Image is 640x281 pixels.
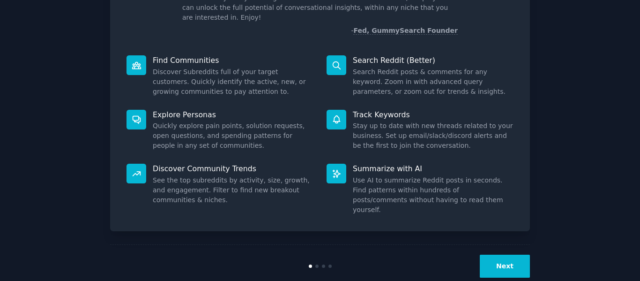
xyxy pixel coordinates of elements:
dd: Quickly explore pain points, solution requests, open questions, and spending patterns for people ... [153,121,313,151]
p: Discover Community Trends [153,164,313,174]
dd: Stay up to date with new threads related to your business. Set up email/slack/discord alerts and ... [353,121,513,151]
button: Next [480,255,530,278]
p: Find Communities [153,55,313,65]
a: Fed, GummySearch Founder [353,27,458,35]
dd: Discover Subreddits full of your target customers. Quickly identify the active, new, or growing c... [153,67,313,97]
dd: Search Reddit posts & comments for any keyword. Zoom in with advanced query parameters, or zoom o... [353,67,513,97]
p: Search Reddit (Better) [353,55,513,65]
p: Explore Personas [153,110,313,120]
p: Track Keywords [353,110,513,120]
div: - [351,26,458,36]
dd: See the top subreddits by activity, size, growth, and engagement. Filter to find new breakout com... [153,175,313,205]
p: Summarize with AI [353,164,513,174]
dd: Use AI to summarize Reddit posts in seconds. Find patterns within hundreds of posts/comments with... [353,175,513,215]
